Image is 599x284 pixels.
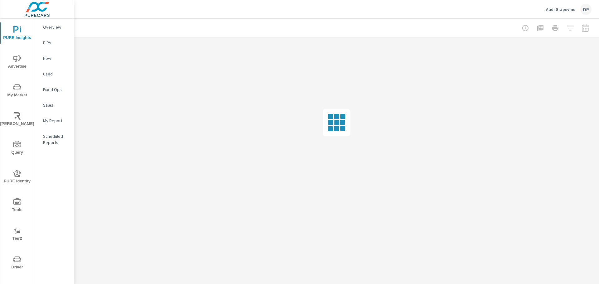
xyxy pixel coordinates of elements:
div: Fixed Ops [34,85,74,94]
div: Used [34,69,74,79]
p: New [43,55,69,61]
span: PURE Insights [2,26,32,41]
div: My Report [34,116,74,125]
span: My Market [2,84,32,99]
div: Overview [34,22,74,32]
span: Query [2,141,32,156]
div: Scheduled Reports [34,132,74,147]
p: PIPA [43,40,69,46]
p: Scheduled Reports [43,133,69,146]
div: PIPA [34,38,74,47]
div: New [34,54,74,63]
span: PURE Identity [2,170,32,185]
span: Tier2 [2,227,32,242]
p: Audi Grapevine [546,7,575,12]
span: Advertise [2,55,32,70]
div: Sales [34,100,74,110]
p: Sales [43,102,69,108]
p: Overview [43,24,69,30]
span: Driver [2,256,32,271]
p: Fixed Ops [43,86,69,93]
span: [PERSON_NAME] [2,112,32,128]
p: Used [43,71,69,77]
span: Tools [2,198,32,214]
div: DP [580,4,592,15]
p: My Report [43,118,69,124]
